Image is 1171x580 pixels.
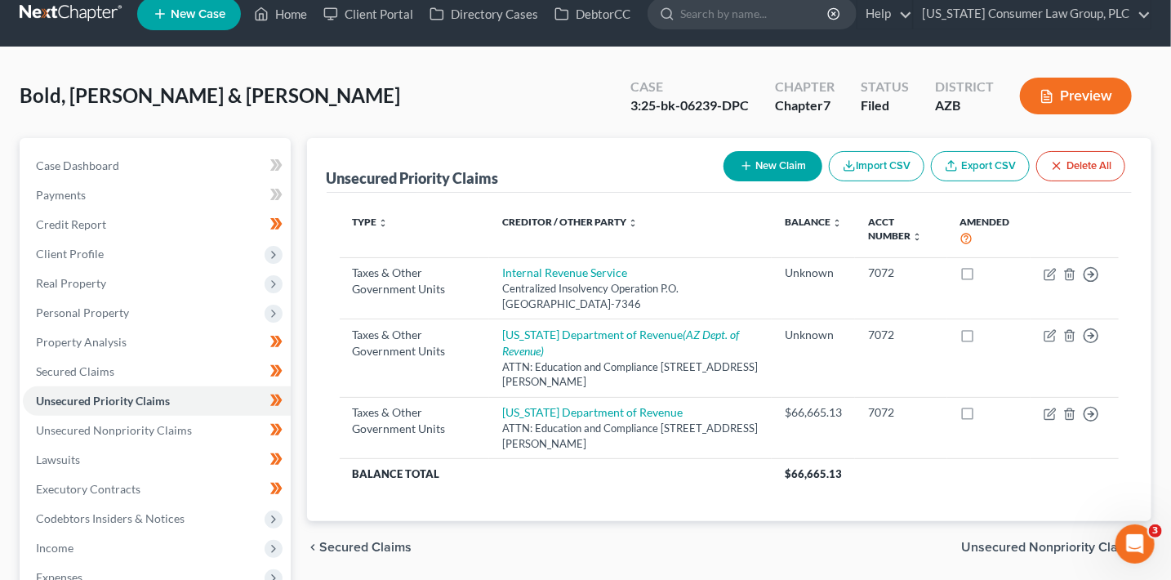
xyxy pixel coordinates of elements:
div: District [935,78,994,96]
span: Personal Property [36,306,129,319]
div: Status [861,78,909,96]
div: Taxes & Other Government Units [353,327,476,359]
i: unfold_more [628,218,638,228]
a: Property Analysis [23,328,291,357]
a: Secured Claims [23,357,291,386]
span: Bold, [PERSON_NAME] & [PERSON_NAME] [20,83,400,107]
a: Balance unfold_more [785,216,842,228]
button: chevron_left Secured Claims [307,541,412,554]
span: Secured Claims [36,364,114,378]
a: Unsecured Nonpriority Claims [23,416,291,445]
span: Secured Claims [320,541,412,554]
div: ATTN: Education and Compliance [STREET_ADDRESS][PERSON_NAME] [502,359,759,390]
i: unfold_more [832,218,842,228]
span: 3 [1149,524,1162,538]
a: [US_STATE] Department of Revenue [502,405,683,419]
a: Payments [23,181,291,210]
span: Unsecured Priority Claims [36,394,170,408]
button: Preview [1020,78,1132,114]
a: Case Dashboard [23,151,291,181]
a: Export CSV [931,151,1030,181]
i: unfold_more [912,232,922,242]
div: 7072 [868,265,933,281]
div: 3:25-bk-06239-DPC [630,96,749,115]
div: Unknown [785,265,842,281]
span: $66,665.13 [785,467,842,480]
a: Lawsuits [23,445,291,475]
button: Unsecured Nonpriority Claims chevron_right [961,541,1151,554]
div: 7072 [868,327,933,343]
th: Amended [947,206,1031,257]
div: AZB [935,96,994,115]
div: Unsecured Priority Claims [327,168,499,188]
a: Type unfold_more [353,216,389,228]
i: (AZ Dept. of Revenue) [502,328,739,358]
span: Unsecured Nonpriority Claims [961,541,1138,554]
div: Centralized Insolvency Operation P.O. [GEOGRAPHIC_DATA]-7346 [502,281,759,311]
div: Case [630,78,749,96]
div: Filed [861,96,909,115]
span: Client Profile [36,247,104,261]
span: New Case [171,8,225,20]
div: Chapter [775,78,835,96]
div: ATTN: Education and Compliance [STREET_ADDRESS][PERSON_NAME] [502,421,759,451]
i: unfold_more [379,218,389,228]
a: Creditor / Other Party unfold_more [502,216,638,228]
span: Case Dashboard [36,158,119,172]
a: Acct Number unfold_more [868,216,922,242]
button: Import CSV [829,151,924,181]
span: Unsecured Nonpriority Claims [36,423,192,437]
i: chevron_left [307,541,320,554]
th: Balance Total [340,459,773,489]
span: 7 [823,97,830,113]
div: Taxes & Other Government Units [353,265,476,297]
a: Credit Report [23,210,291,239]
a: Internal Revenue Service [502,265,627,279]
span: Property Analysis [36,335,127,349]
div: $66,665.13 [785,404,842,421]
span: Payments [36,188,86,202]
span: Lawsuits [36,453,80,466]
div: Chapter [775,96,835,115]
a: Unsecured Priority Claims [23,386,291,416]
a: [US_STATE] Department of Revenue(AZ Dept. of Revenue) [502,328,739,358]
span: Executory Contracts [36,482,140,496]
span: Income [36,541,73,555]
iframe: Intercom live chat [1115,524,1155,564]
span: Credit Report [36,217,106,231]
button: New Claim [724,151,822,181]
div: Taxes & Other Government Units [353,404,476,437]
div: Unknown [785,327,842,343]
span: Real Property [36,276,106,290]
span: Codebtors Insiders & Notices [36,511,185,525]
div: 7072 [868,404,933,421]
button: Delete All [1036,151,1125,181]
a: Executory Contracts [23,475,291,504]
